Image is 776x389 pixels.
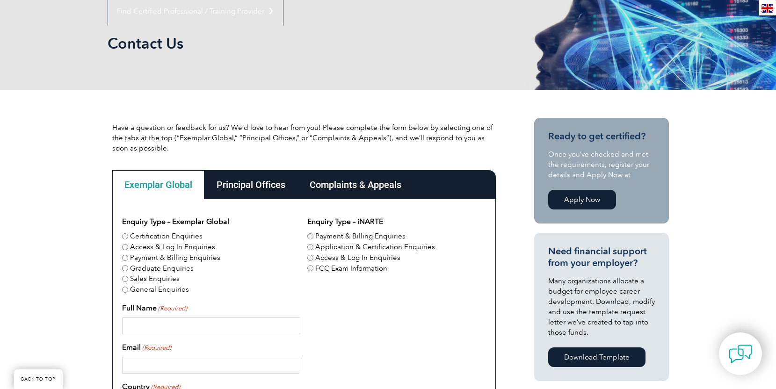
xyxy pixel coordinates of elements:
label: Full Name [122,303,187,314]
span: (Required) [157,304,187,313]
label: General Enquiries [130,284,189,295]
label: Access & Log In Enquiries [315,252,400,263]
label: Payment & Billing Enquiries [130,252,220,263]
h3: Ready to get certified? [548,130,655,142]
p: Many organizations allocate a budget for employee career development. Download, modify and use th... [548,276,655,338]
label: Email [122,342,171,353]
label: Certification Enquiries [130,231,203,242]
span: (Required) [141,343,171,353]
a: Apply Now [548,190,616,209]
h1: Contact Us [108,34,467,52]
legend: Enquiry Type – iNARTE [307,216,383,227]
label: Graduate Enquiries [130,263,194,274]
label: Payment & Billing Enquiries [315,231,406,242]
label: Sales Enquiries [130,274,180,284]
img: en [761,4,773,13]
label: FCC Exam Information [315,263,387,274]
p: Have a question or feedback for us? We’d love to hear from you! Please complete the form below by... [112,122,496,153]
p: Once you’ve checked and met the requirements, register your details and Apply Now at [548,149,655,180]
h3: Need financial support from your employer? [548,245,655,269]
div: Exemplar Global [112,170,204,199]
div: Complaints & Appeals [297,170,413,199]
label: Access & Log In Enquiries [130,242,215,252]
legend: Enquiry Type – Exemplar Global [122,216,229,227]
label: Application & Certification Enquiries [315,242,435,252]
a: BACK TO TOP [14,369,63,389]
img: contact-chat.png [729,342,752,366]
a: Download Template [548,347,645,367]
div: Principal Offices [204,170,297,199]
